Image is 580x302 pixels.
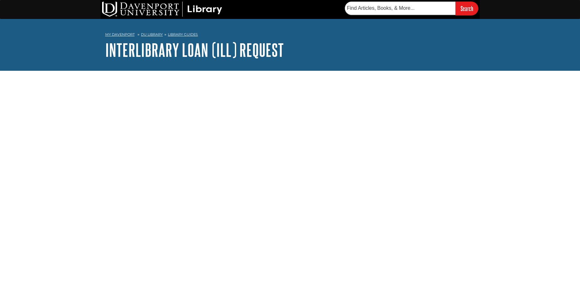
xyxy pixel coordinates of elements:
[105,32,135,37] a: My Davenport
[141,32,163,37] a: DU Library
[105,30,475,40] nav: breadcrumb
[102,2,222,17] img: DU Library
[345,2,478,15] form: Searches DU Library's articles, books, and more
[105,40,284,60] a: Interlibrary Loan (ILL) Request
[345,2,455,15] input: Find Articles, Books, & More...
[168,32,198,37] a: Library Guides
[455,2,478,15] input: Search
